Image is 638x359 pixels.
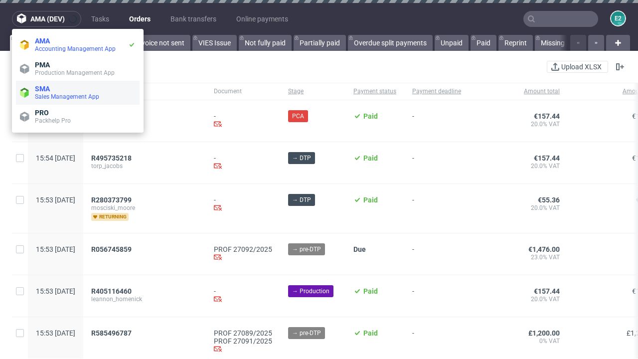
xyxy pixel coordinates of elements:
[123,11,157,27] a: Orders
[412,245,461,263] span: -
[91,213,129,221] span: returning
[288,87,337,96] span: Stage
[534,287,560,295] span: €157.44
[538,196,560,204] span: €55.36
[214,154,272,172] div: -
[16,81,140,105] a: SMASales Management App
[348,35,433,51] a: Overdue split payments
[36,154,75,162] span: 15:54 [DATE]
[477,162,560,170] span: 20.0% VAT
[498,35,533,51] a: Reprint
[292,112,304,121] span: PCA
[91,120,198,128] span: hauck_inc
[611,11,625,25] figcaption: e2
[91,329,132,337] span: R585496787
[363,329,378,337] span: Paid
[528,329,560,337] span: £1,200.00
[230,11,294,27] a: Online payments
[91,245,132,253] span: R056745859
[214,287,272,305] div: -
[214,329,272,337] a: PROF 27089/2025
[535,35,594,51] a: Missing invoice
[16,57,140,81] a: PMAProduction Management App
[534,112,560,120] span: €157.44
[164,11,222,27] a: Bank transfers
[353,245,366,253] span: Due
[192,35,237,51] a: VIES Issue
[91,196,132,204] span: R280373799
[412,287,461,305] span: -
[412,112,461,130] span: -
[528,245,560,253] span: €1,476.00
[292,329,321,338] span: → pre-DTP
[130,35,190,51] a: Invoice not sent
[91,154,132,162] span: R495735218
[534,154,560,162] span: €157.44
[477,337,560,345] span: 0% VAT
[353,87,396,96] span: Payment status
[85,11,115,27] a: Tasks
[30,15,65,22] span: ama (dev)
[16,105,140,129] a: PROPackhelp Pro
[214,196,272,213] div: -
[91,295,198,303] span: leannon_homenick
[91,329,134,337] a: R585496787
[477,87,560,96] span: Amount total
[559,63,604,70] span: Upload XLSX
[292,245,321,254] span: → pre-DTP
[214,337,272,345] a: PROF 27091/2025
[477,204,560,212] span: 20.0% VAT
[91,154,134,162] a: R495735218
[36,196,75,204] span: 15:53 [DATE]
[477,253,560,261] span: 23.0% VAT
[214,112,272,130] div: -
[471,35,496,51] a: Paid
[91,287,134,295] a: R405116460
[363,287,378,295] span: Paid
[35,37,50,45] span: AMA
[292,195,311,204] span: → DTP
[292,287,329,296] span: → Production
[35,61,50,69] span: PMA
[239,35,292,51] a: Not fully paid
[412,87,461,96] span: Payment deadline
[477,120,560,128] span: 20.0% VAT
[435,35,469,51] a: Unpaid
[36,245,75,253] span: 15:53 [DATE]
[547,61,608,73] button: Upload XLSX
[36,329,75,337] span: 15:53 [DATE]
[214,87,272,96] span: Document
[91,287,132,295] span: R405116460
[91,204,198,212] span: mosciski_moore
[214,245,272,253] a: PROF 27092/2025
[477,295,560,303] span: 20.0% VAT
[292,154,311,163] span: → DTP
[91,87,198,96] span: Order ID
[35,45,116,52] span: Accounting Management App
[363,196,378,204] span: Paid
[412,196,461,221] span: -
[10,35,38,51] a: All
[91,162,198,170] span: torp_jacobs
[35,85,50,93] span: SMA
[35,109,49,117] span: PRO
[363,112,378,120] span: Paid
[412,154,461,172] span: -
[35,117,71,124] span: Packhelp Pro
[35,93,99,100] span: Sales Management App
[294,35,346,51] a: Partially paid
[412,329,461,355] span: -
[91,245,134,253] a: R056745859
[35,69,115,76] span: Production Management App
[91,196,134,204] a: R280373799
[363,154,378,162] span: Paid
[12,11,81,27] button: ama (dev)
[36,287,75,295] span: 15:53 [DATE]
